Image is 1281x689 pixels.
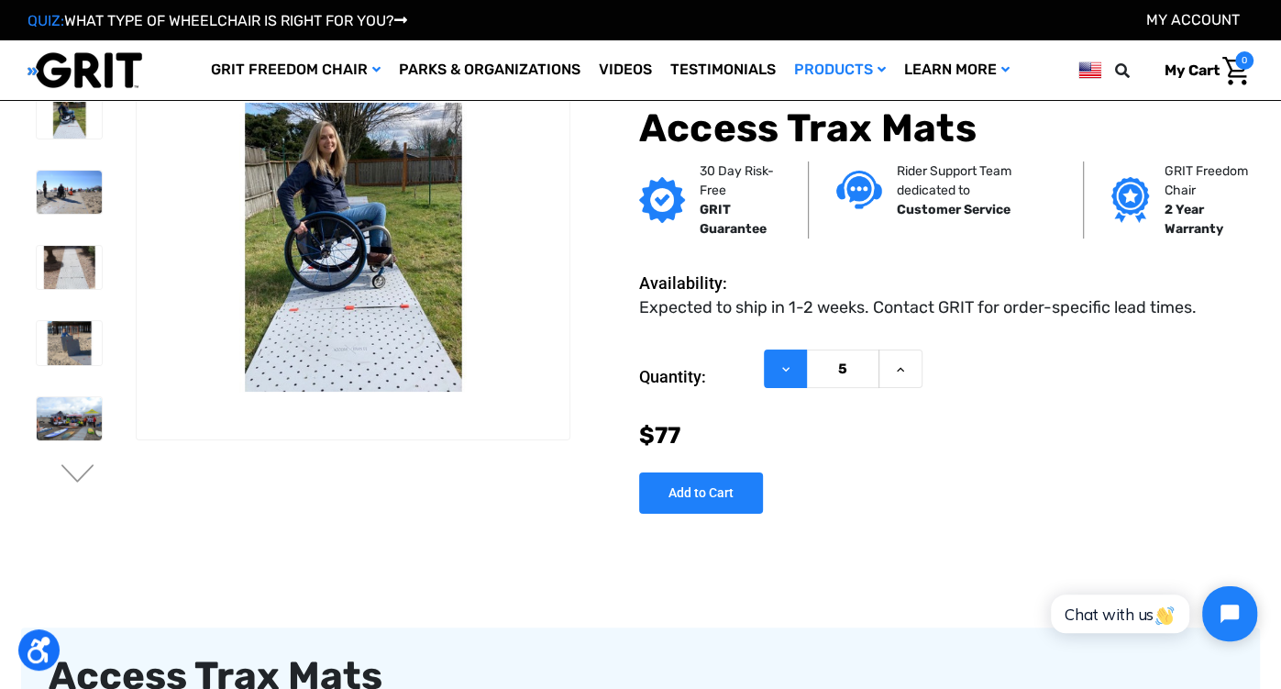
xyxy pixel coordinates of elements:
img: Access Trax Mats [37,397,102,440]
img: Access Trax Mats [37,246,102,289]
dt: Availability: [639,271,755,295]
a: Parks & Organizations [390,40,590,100]
strong: Customer Service [897,202,1010,217]
img: Grit freedom [1111,177,1149,223]
img: Access Trax Mats [37,95,102,139]
span: QUIZ: [28,12,64,29]
img: us.png [1078,59,1101,82]
a: Account [1146,11,1240,28]
a: Learn More [895,40,1019,100]
iframe: Tidio Chat [1031,571,1273,657]
strong: 2 Year Warranty [1164,202,1222,237]
a: Testimonials [661,40,785,100]
p: Rider Support Team dedicated to [897,161,1056,200]
img: GRIT Guarantee [639,177,685,223]
img: Customer service [836,171,882,208]
img: Cart [1222,57,1249,85]
p: 30 Day Risk-Free [700,161,780,200]
span: 0 [1235,51,1253,70]
img: Access Trax Mats [137,103,569,392]
label: Quantity: [639,350,755,405]
button: Go to slide 2 of 6 [59,464,97,486]
a: QUIZ:WHAT TYPE OF WHEELCHAIR IS RIGHT FOR YOU? [28,12,407,29]
dd: Expected to ship in 1-2 weeks. Contact GRIT for order-specific lead times. [639,295,1197,320]
strong: GRIT Guarantee [700,202,767,237]
input: Add to Cart [639,472,763,514]
a: GRIT Freedom Chair [202,40,390,100]
a: Products [785,40,895,100]
h1: Access Trax Mats [639,106,1253,151]
img: GRIT All-Terrain Wheelchair and Mobility Equipment [28,51,142,89]
img: Access Trax Mats [37,171,102,214]
a: Videos [590,40,661,100]
p: GRIT Freedom Chair [1164,161,1260,200]
img: Access Trax Mats [37,321,102,364]
span: $77 [639,422,680,449]
a: Cart with 0 items [1151,51,1253,90]
span: My Cart [1165,61,1220,79]
input: Search [1123,51,1151,90]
